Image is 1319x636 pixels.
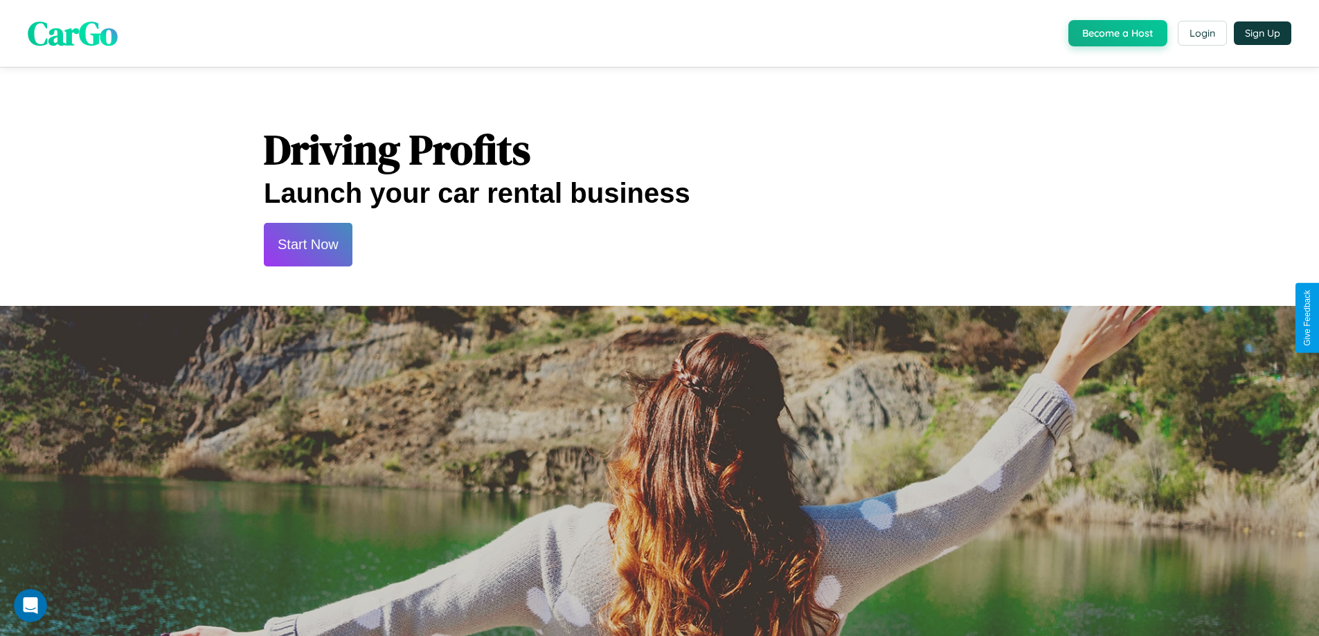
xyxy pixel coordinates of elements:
button: Start Now [264,223,352,266]
button: Become a Host [1068,20,1167,46]
button: Sign Up [1234,21,1291,45]
button: Login [1178,21,1227,46]
h2: Launch your car rental business [264,178,1055,209]
h1: Driving Profits [264,121,1055,178]
span: CarGo [28,10,118,56]
iframe: Intercom live chat [14,589,47,622]
div: Give Feedback [1302,290,1312,346]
